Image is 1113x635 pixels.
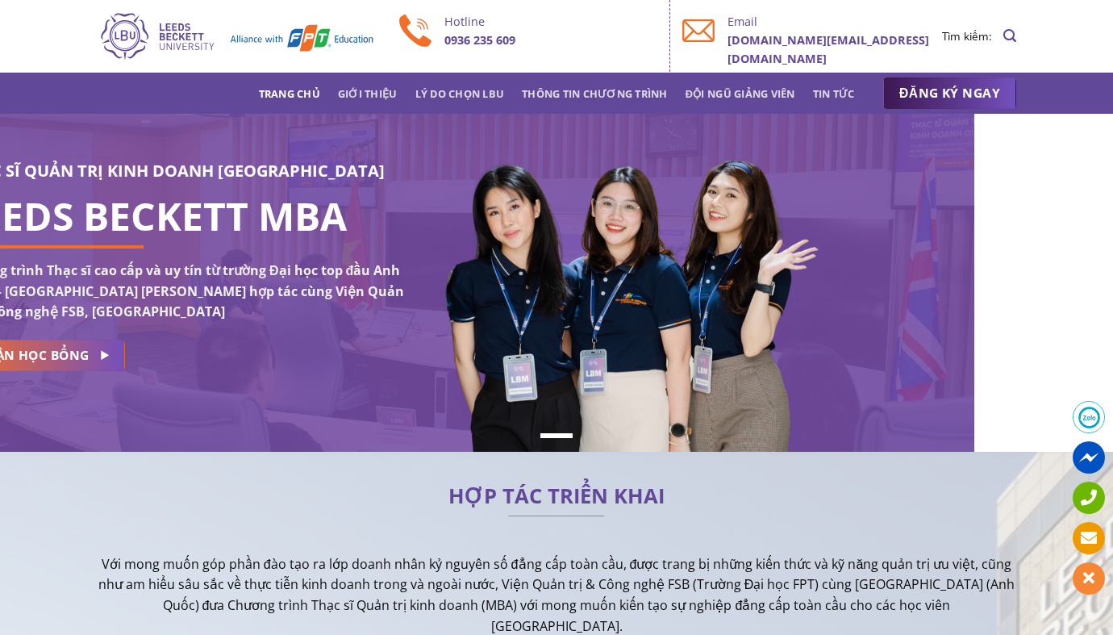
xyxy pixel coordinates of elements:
a: Search [1003,20,1016,52]
p: Email [727,12,941,31]
b: [DOMAIN_NAME][EMAIL_ADDRESS][DOMAIN_NAME] [727,32,929,66]
a: Giới thiệu [338,79,398,108]
a: Thông tin chương trình [522,79,668,108]
a: Đội ngũ giảng viên [686,79,795,108]
a: Trang chủ [259,79,320,108]
a: ĐĂNG KÝ NGAY [883,77,1016,110]
b: 0936 235 609 [444,32,515,48]
img: Thạc sĩ Quản trị kinh doanh Quốc tế [97,10,375,62]
li: Page dot 1 [540,433,573,438]
li: Tìm kiếm: [942,27,992,45]
span: ĐĂNG KÝ NGAY [899,83,1000,103]
img: line-lbu.jpg [508,516,605,517]
a: Lý do chọn LBU [415,79,505,108]
a: Tin tức [813,79,855,108]
h2: HỢP TÁC TRIỂN KHAI [97,488,1016,504]
p: Hotline [444,12,658,31]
